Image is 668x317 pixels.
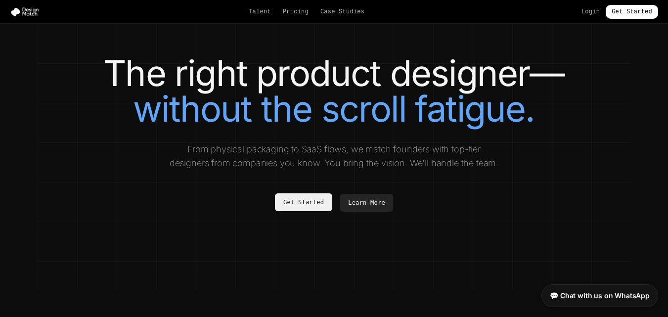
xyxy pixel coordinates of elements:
img: Design Match [10,7,44,17]
a: Learn More [340,194,393,212]
a: Get Started [275,193,332,211]
a: Case Studies [320,8,364,16]
p: From physical packaging to SaaS flows, we match founders with top-tier designers from companies y... [168,142,500,170]
span: without the scroll fatigue. [133,87,534,130]
a: Pricing [283,8,309,16]
a: Talent [249,8,271,16]
h1: The right product designer— [57,55,611,127]
a: Get Started [606,5,658,19]
a: Login [581,8,600,16]
a: 💬 Chat with us on WhatsApp [541,284,658,307]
